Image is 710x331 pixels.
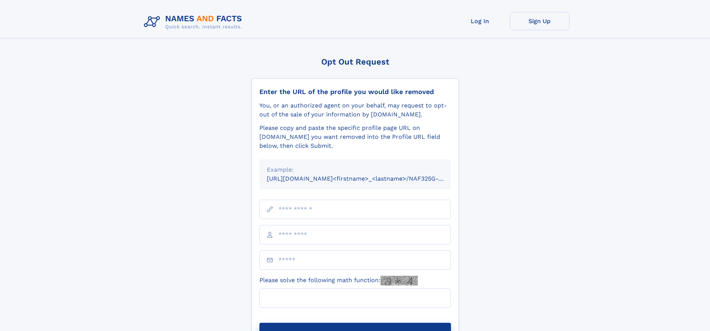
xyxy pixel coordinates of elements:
[259,124,451,150] div: Please copy and paste the specific profile page URL on [DOMAIN_NAME] you want removed into the Pr...
[259,88,451,96] div: Enter the URL of the profile you would like removed
[450,12,510,30] a: Log In
[141,12,248,32] img: Logo Names and Facts
[267,175,465,182] small: [URL][DOMAIN_NAME]<firstname>_<lastname>/NAF325G-xxxxxxxx
[267,165,444,174] div: Example:
[259,276,418,285] label: Please solve the following math function:
[510,12,569,30] a: Sign Up
[259,101,451,119] div: You, or an authorized agent on your behalf, may request to opt-out of the sale of your informatio...
[252,57,459,66] div: Opt Out Request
